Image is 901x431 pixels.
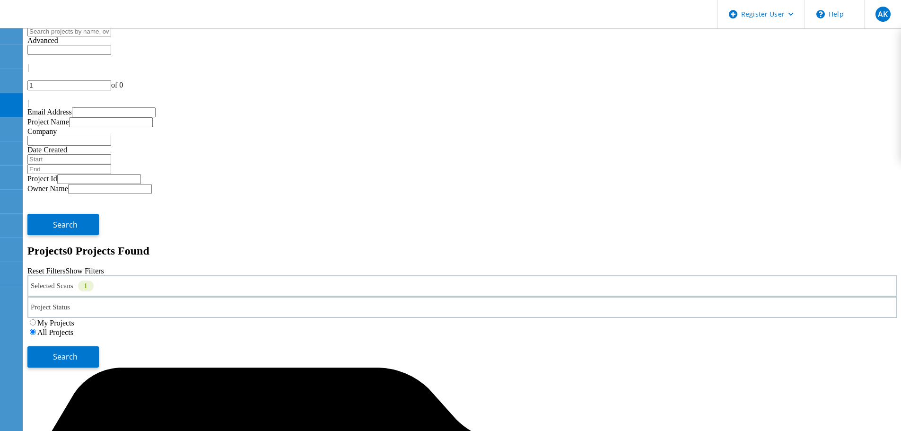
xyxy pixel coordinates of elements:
[27,127,57,135] label: Company
[27,267,65,275] a: Reset Filters
[878,10,888,18] span: AK
[53,220,78,230] span: Search
[816,10,825,18] svg: \n
[27,99,897,107] div: |
[9,18,111,26] a: Live Optics Dashboard
[27,214,99,235] button: Search
[27,185,68,193] label: Owner Name
[37,328,73,336] label: All Projects
[27,164,111,174] input: End
[65,267,104,275] a: Show Filters
[27,118,69,126] label: Project Name
[78,281,94,291] div: 1
[27,154,111,164] input: Start
[27,245,67,257] b: Projects
[27,146,67,154] label: Date Created
[27,36,58,44] span: Advanced
[37,319,74,327] label: My Projects
[27,26,111,36] input: Search projects by name, owner, ID, company, etc
[27,275,897,297] div: Selected Scans
[27,108,72,116] label: Email Address
[27,297,897,318] div: Project Status
[111,81,123,89] span: of 0
[27,346,99,368] button: Search
[27,63,897,72] div: |
[53,352,78,362] span: Search
[27,175,57,183] label: Project Id
[67,245,149,257] span: 0 Projects Found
